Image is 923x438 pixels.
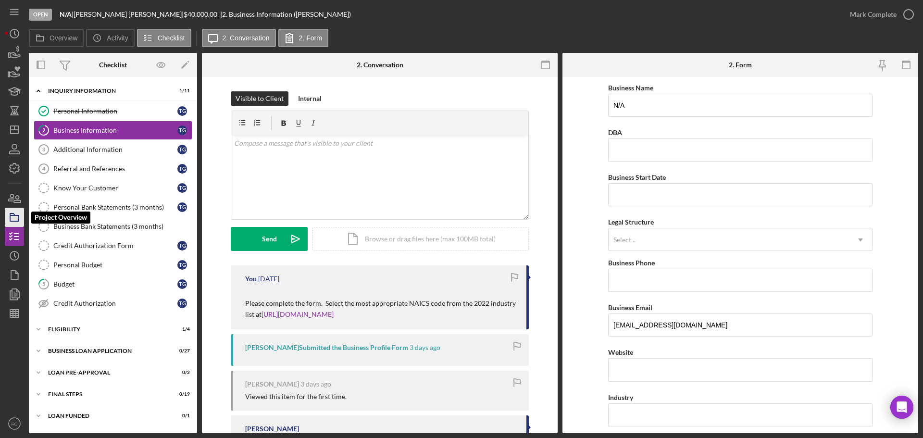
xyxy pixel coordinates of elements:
[300,380,331,388] time: 2025-08-26 22:20
[53,242,177,250] div: Credit Authorization Form
[245,380,299,388] div: [PERSON_NAME]
[173,348,190,354] div: 0 / 27
[53,280,177,288] div: Budget
[608,173,666,181] label: Business Start Date
[223,34,270,42] label: 2. Conversation
[184,11,220,18] div: $40,000.00
[42,166,46,172] tspan: 4
[177,279,187,289] div: T G
[158,34,185,42] label: Checklist
[29,9,52,21] div: Open
[177,145,187,154] div: T G
[48,326,166,332] div: ELIGIBILITY
[34,294,192,313] a: Credit AuthorizationTG
[99,61,127,69] div: Checklist
[34,198,192,217] a: Personal Bank Statements (3 months)TG
[48,370,166,375] div: LOAN PRE-APPROVAL
[74,11,184,18] div: [PERSON_NAME] [PERSON_NAME] |
[608,303,652,312] label: Business Email
[173,370,190,375] div: 0 / 2
[262,227,277,251] div: Send
[177,241,187,250] div: T G
[48,391,166,397] div: FINAL STEPS
[245,425,299,433] div: [PERSON_NAME]
[613,236,636,244] div: Select...
[245,393,347,400] div: Viewed this item for the first time.
[5,414,24,433] button: FC
[34,217,192,236] a: Business Bank Statements (3 months)
[245,299,517,318] span: Please complete the form. Select the most appropriate NAICS code from the 2022 industry list at
[34,275,192,294] a: 5BudgetTG
[48,348,166,354] div: BUSINESS LOAN APPLICATION
[177,125,187,135] div: T G
[42,127,45,133] tspan: 2
[202,29,276,47] button: 2. Conversation
[890,396,913,419] div: Open Intercom Messenger
[34,101,192,121] a: Personal InformationTG
[177,183,187,193] div: T G
[34,178,192,198] a: Know Your CustomerTG
[236,91,284,106] div: Visible to Client
[53,223,192,230] div: Business Bank Statements (3 months)
[220,11,351,18] div: | 2. Business Information ([PERSON_NAME])
[177,106,187,116] div: T G
[173,391,190,397] div: 0 / 19
[42,147,45,152] tspan: 3
[298,91,322,106] div: Internal
[34,140,192,159] a: 3Additional InformationTG
[60,10,72,18] b: N/A
[48,88,166,94] div: INQUIRY INFORMATION
[107,34,128,42] label: Activity
[729,61,752,69] div: 2. Form
[245,275,257,283] div: You
[278,29,328,47] button: 2. Form
[608,128,622,137] label: DBA
[53,165,177,173] div: Referral and References
[173,88,190,94] div: 1 / 11
[410,344,440,351] time: 2025-08-26 22:20
[173,326,190,332] div: 1 / 4
[50,34,77,42] label: Overview
[177,299,187,308] div: T G
[245,344,408,351] div: [PERSON_NAME] Submitted the Business Profile Form
[53,146,177,153] div: Additional Information
[231,227,308,251] button: Send
[34,121,192,140] a: 2Business InformationTG
[177,164,187,174] div: T G
[177,260,187,270] div: T G
[53,300,177,307] div: Credit Authorization
[60,11,74,18] div: |
[137,29,191,47] button: Checklist
[608,393,633,401] label: Industry
[357,61,403,69] div: 2. Conversation
[608,348,633,356] label: Website
[34,159,192,178] a: 4Referral and ReferencesTG
[173,413,190,419] div: 0 / 1
[258,275,279,283] time: 2025-08-27 13:44
[34,236,192,255] a: Credit Authorization FormTG
[53,203,177,211] div: Personal Bank Statements (3 months)
[29,29,84,47] button: Overview
[53,107,177,115] div: Personal Information
[231,91,288,106] button: Visible to Client
[840,5,918,24] button: Mark Complete
[48,413,166,419] div: LOAN FUNDED
[53,184,177,192] div: Know Your Customer
[293,91,326,106] button: Internal
[608,259,655,267] label: Business Phone
[53,261,177,269] div: Personal Budget
[53,126,177,134] div: Business Information
[86,29,134,47] button: Activity
[299,34,322,42] label: 2. Form
[262,310,334,318] a: [URL][DOMAIN_NAME]
[177,202,187,212] div: T G
[608,84,653,92] label: Business Name
[850,5,897,24] div: Mark Complete
[12,421,18,426] text: FC
[42,281,45,287] tspan: 5
[34,255,192,275] a: Personal BudgetTG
